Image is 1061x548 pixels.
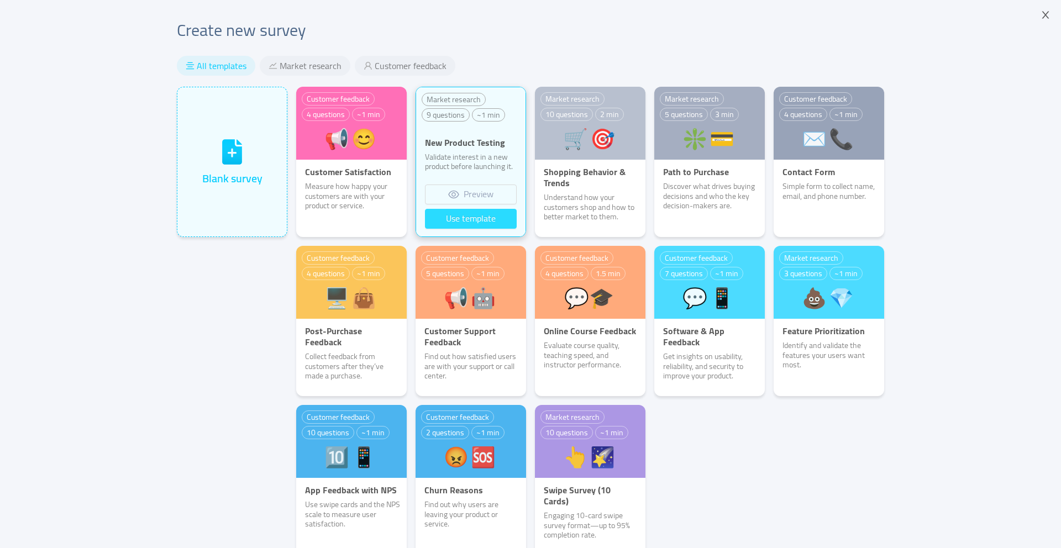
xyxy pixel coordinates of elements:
span: Market research [280,60,342,71]
button: Use template [425,209,517,229]
p: Swipe Survey (10 Cards) [535,484,645,507]
div: 10 questions [540,426,593,439]
div: 📢🤖 [421,288,521,308]
div: Customer feedback [540,251,613,265]
div: ~1 min [352,267,385,280]
p: Evaluate course quality, teaching speed, and instructor performance. [535,341,645,370]
div: 💩💎 [779,288,879,308]
p: New Product Testing [416,137,526,148]
div: Market research [779,251,843,265]
div: 5 questions [660,108,708,121]
p: Use swipe cards and the NPS scale to measure user satisfaction. [296,500,407,529]
div: ~1 min [595,426,628,439]
div: ~1 min [471,426,505,439]
iframe: Chatra live chat [870,418,1055,541]
i: icon: stock [269,61,277,70]
div: 2 questions [421,426,469,439]
div: 🔟📱 [302,447,401,467]
div: ~1 min [356,426,390,439]
p: Shopping Behavior & Trends [535,166,645,188]
div: 9 questions [422,108,470,122]
p: Identify and validate the features your users want most. [774,341,884,370]
div: ~1 min [352,108,385,121]
i: icon: user [364,61,372,70]
div: Customer feedback [660,251,733,265]
div: 10 questions [540,108,593,121]
div: 5 questions [421,267,469,280]
div: ~1 min [471,267,505,280]
p: Contact Form [774,166,884,177]
i: icon: align-center [186,61,195,70]
div: 3 min [710,108,739,121]
p: Find out how satisfied users are with your support or call center. [416,352,526,381]
div: ✉️📞️️️ [779,129,879,149]
h2: Create new survey [177,18,884,43]
div: Customer feedback [421,251,494,265]
p: Engaging 10-card swipe survey format—up to 95% completion rate. [535,511,645,540]
div: Customer feedback [421,410,494,424]
div: Market research [540,92,605,106]
div: Market research [422,93,486,106]
p: Get insights on usability, reliability, and security to improve your product. [654,352,765,381]
div: 👆️🌠 [540,447,640,467]
div: ~1 min [829,108,863,121]
p: Discover what drives buying decisions and who the key decision-makers are. [654,182,765,211]
p: Path to Purchase [654,166,765,177]
i: icon: close [1041,10,1051,20]
p: Churn Reasons [416,484,526,496]
p: Simple form to collect name, email, and phone number. [774,182,884,201]
div: Blank survey [202,170,262,187]
div: 💬📱 [660,288,759,308]
div: Customer feedback [302,92,375,106]
button: icon: eyePreview [425,185,517,204]
p: Feature Prioritization [774,325,884,336]
span: All templates [197,60,246,71]
div: 7 questions [660,267,708,280]
div: Customer feedback [302,251,375,265]
div: 2 min [595,108,624,121]
div: 🛒🎯 [540,129,640,149]
div: 💬‍🎓 [540,288,640,308]
div: 4 questions [779,108,827,121]
p: Online Course Feedback [535,325,645,336]
div: 4 questions [302,108,350,121]
p: Measure how happy your customers are with your product or service. [296,182,407,211]
div: ~1 min [710,267,743,280]
div: ~1 min [472,108,505,122]
div: 3 questions [779,267,827,280]
p: Post-Purchase Feedback [296,325,407,347]
div: ❇️💳 [660,129,759,149]
p: Collect feedback from customers after they’ve made a purchase. [296,352,407,381]
div: Customer feedback [779,92,852,106]
p: Validate interest in a new product before launching it. [416,152,526,172]
p: Find out why users are leaving your product or service. [416,500,526,529]
div: Market research [540,410,605,424]
div: ~1 min [829,267,863,280]
p: App Feedback with NPS [296,484,407,496]
div: Customer feedback [302,410,375,424]
div: 📢😊️ [302,129,401,149]
div: 4 questions [302,267,350,280]
span: Customer feedback [375,60,447,71]
div: 10 questions [302,426,354,439]
div: 4 questions [540,267,589,280]
div: Market research [660,92,724,106]
div: 1.5 min [591,267,626,280]
p: Customer Satisfaction [296,166,407,177]
p: Software & App Feedback [654,325,765,347]
p: Understand how your customers shop and how to better market to them. [535,193,645,222]
div: 🖥️👜 [302,288,401,308]
p: Customer Support Feedback [416,325,526,347]
div: 😡🆘 [421,447,521,467]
